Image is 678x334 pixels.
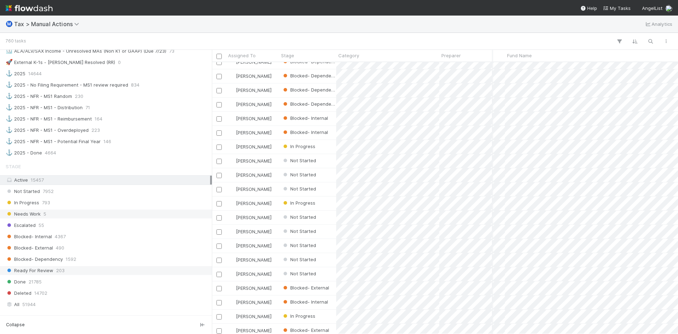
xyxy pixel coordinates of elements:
img: avatar_e41e7ae5-e7d9-4d8d-9f56-31b0d7a2f4fd.png [229,87,235,93]
span: Not Started [6,187,40,196]
div: Blocked- Dependency [282,100,336,107]
span: 14702 [34,289,47,298]
span: 73 [169,47,174,55]
div: Active [6,176,210,184]
div: Blocked- Dependency [282,86,336,93]
span: Ready For Review [6,266,53,275]
div: [PERSON_NAME] [229,157,272,164]
span: Assigned To [228,52,256,59]
div: [PERSON_NAME] [229,115,272,122]
span: Not Started [282,257,316,262]
span: Assigned To [6,311,36,325]
span: Not Started [282,172,316,177]
input: Toggle Row Selected [216,145,222,150]
span: In Progress [282,313,315,319]
img: logo-inverted-e16ddd16eac7371096b0.svg [6,2,53,14]
span: Blocked- Internal [282,129,328,135]
div: [PERSON_NAME] [229,327,272,334]
span: [PERSON_NAME] [236,314,272,319]
div: [PERSON_NAME] [229,313,272,320]
span: 1592 [66,255,76,264]
div: [PERSON_NAME] [229,72,272,80]
span: [PERSON_NAME] [236,299,272,305]
div: ALA/ALV/SAX Income - Unresolved MAs (Non K1 or GAAP) (Due 7/23) [6,47,166,55]
span: [PERSON_NAME] [236,328,272,333]
div: 2025 - NFR - MS1 - Reimbursement [6,115,92,123]
img: avatar_e41e7ae5-e7d9-4d8d-9f56-31b0d7a2f4fd.png [229,271,235,277]
img: avatar_e41e7ae5-e7d9-4d8d-9f56-31b0d7a2f4fd.png [229,158,235,164]
span: ⏲️ [6,48,13,54]
span: 230 [75,92,83,101]
span: Blocked- Dependency [282,73,339,78]
span: Not Started [282,242,316,248]
div: 2025 - No Filing Requirement - MS1 review required [6,81,128,89]
img: avatar_e41e7ae5-e7d9-4d8d-9f56-31b0d7a2f4fd.png [229,229,235,234]
img: avatar_e41e7ae5-e7d9-4d8d-9f56-31b0d7a2f4fd.png [665,5,672,12]
span: Not Started [282,158,316,163]
span: Not Started [282,214,316,220]
span: Deleted [6,289,31,298]
input: Toggle Row Selected [216,60,222,65]
span: Blocked- Dependency [6,255,63,264]
div: Not Started [282,242,316,249]
span: [PERSON_NAME] [236,285,272,291]
img: avatar_e41e7ae5-e7d9-4d8d-9f56-31b0d7a2f4fd.png [229,285,235,291]
img: avatar_e41e7ae5-e7d9-4d8d-9f56-31b0d7a2f4fd.png [229,101,235,107]
span: 21785 [29,277,42,286]
input: Toggle Row Selected [216,88,222,93]
a: My Tasks [603,5,631,12]
input: Toggle Row Selected [216,187,222,192]
span: ⚓ [6,138,13,144]
div: 2025 - NFR - MS1 - Potential Final Year [6,137,101,146]
div: 2025 [6,69,25,78]
span: [PERSON_NAME] [236,200,272,206]
span: ⚓ [6,93,13,99]
span: Done [6,277,26,286]
span: [PERSON_NAME] [236,73,272,79]
span: 0 [118,58,121,67]
input: Toggle Row Selected [216,272,222,277]
span: My Tasks [603,5,631,11]
img: avatar_e41e7ae5-e7d9-4d8d-9f56-31b0d7a2f4fd.png [229,243,235,248]
span: 146 [103,137,111,146]
img: avatar_e41e7ae5-e7d9-4d8d-9f56-31b0d7a2f4fd.png [229,144,235,150]
span: 203 [56,266,65,275]
img: avatar_e41e7ae5-e7d9-4d8d-9f56-31b0d7a2f4fd.png [229,73,235,79]
input: Toggle Row Selected [216,130,222,136]
div: 2025 - NFR - MS1 - Overdeployed [6,126,89,135]
div: 2025 - NFR - MS1 - Distribution [6,103,83,112]
img: avatar_e41e7ae5-e7d9-4d8d-9f56-31b0d7a2f4fd.png [229,215,235,220]
div: [PERSON_NAME] [229,171,272,178]
span: Blocked- Internal [282,115,328,121]
div: Not Started [282,256,316,263]
input: Toggle Row Selected [216,314,222,320]
span: Category [338,52,359,59]
span: Fund Name [507,52,532,59]
div: Blocked- Internal [282,115,328,122]
div: [PERSON_NAME] [229,87,272,94]
span: Blocked- External [6,244,53,252]
img: avatar_e41e7ae5-e7d9-4d8d-9f56-31b0d7a2f4fd.png [229,186,235,192]
span: [PERSON_NAME] [236,172,272,178]
div: Not Started [282,213,316,221]
div: External K-1s - [PERSON_NAME] Resolved (RR) [6,58,115,67]
div: In Progress [282,199,315,206]
div: Not Started [282,228,316,235]
span: AngelList [642,5,662,11]
input: Toggle Row Selected [216,215,222,221]
div: Blocked- Internal [282,298,328,305]
span: ⚓ [6,150,13,156]
img: avatar_e41e7ae5-e7d9-4d8d-9f56-31b0d7a2f4fd.png [229,328,235,333]
span: Stage [6,159,21,174]
input: Toggle Row Selected [216,102,222,107]
span: [PERSON_NAME] [236,186,272,192]
div: Not Started [282,171,316,178]
span: In Progress [282,143,315,149]
span: [PERSON_NAME] [236,87,272,93]
span: [PERSON_NAME] [236,229,272,234]
span: [PERSON_NAME] [236,215,272,220]
input: Toggle Row Selected [216,258,222,263]
span: ⚓ [6,116,13,122]
span: In Progress [6,198,39,207]
div: All [6,300,210,309]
